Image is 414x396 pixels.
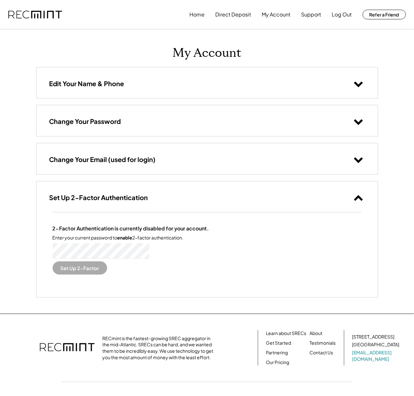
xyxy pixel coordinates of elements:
a: Get Started [266,340,291,346]
div: [STREET_ADDRESS] [352,334,395,340]
a: Our Pricing [266,359,289,366]
button: Refer a Friend [363,10,406,19]
a: [EMAIL_ADDRESS][DOMAIN_NAME] [352,350,401,362]
h3: Change Your Password [49,117,121,126]
a: Contact Us [310,350,333,356]
a: Learn about SRECs [266,330,307,337]
a: Partnering [266,350,288,356]
button: My Account [262,8,291,21]
strong: enable [117,235,133,240]
button: Support [301,8,321,21]
button: Home [190,8,205,21]
a: Testimonials [310,340,336,346]
button: Set Up 2-Factor [53,261,107,275]
button: Log Out [332,8,352,21]
div: RECmint is the fastest-growing SREC aggregator in the mid-Atlantic. SRECs can be hard, and we wan... [103,335,217,360]
div: 2-Factor Authentication is currently disabled for your account. [53,225,209,232]
h3: Edit Your Name & Phone [49,79,124,88]
h1: My Account [173,46,242,61]
div: [GEOGRAPHIC_DATA] [352,341,399,348]
div: Enter your current password to 2-factor authentication. [53,235,184,241]
img: recmint-logotype%403x.png [8,11,62,19]
button: Direct Deposit [216,8,251,21]
img: recmint-logotype%403x.png [40,337,95,359]
a: About [310,330,323,337]
h3: Set Up 2-Factor Authentication [49,193,148,202]
h3: Change Your Email (used for login) [49,155,156,164]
